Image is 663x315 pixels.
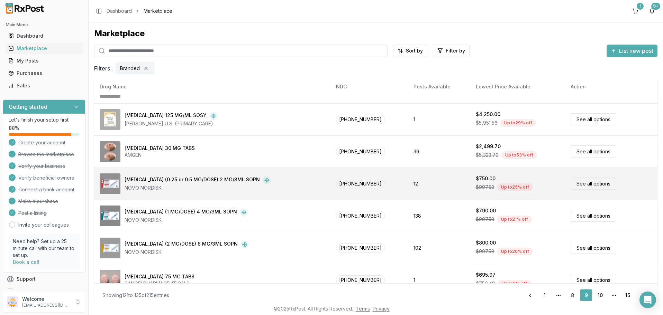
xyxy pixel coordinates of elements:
a: Terms [356,306,370,312]
a: List new post [607,48,657,55]
button: Filter by [433,45,470,57]
div: $4,250.00 [476,111,500,118]
div: 9+ [651,3,660,10]
a: See all options [571,242,616,254]
div: SANOFI PHARMACEUTICALS [125,280,194,287]
span: $997.58 [476,248,494,255]
div: AMGEN [125,152,195,159]
div: [MEDICAL_DATA] 125 MG/ML SOSY [125,112,207,120]
span: 88 % [9,125,19,132]
a: 8 [566,289,579,302]
button: Remove Branded filter [143,65,149,72]
a: Dashboard [107,8,132,15]
div: Dashboard [8,32,80,39]
div: Open Intercom Messenger [639,292,656,308]
div: [MEDICAL_DATA] (0.25 or 0.5 MG/DOSE) 2 MG/3ML SOPN [125,176,260,184]
div: $750.00 [476,175,496,182]
a: 15 [621,289,634,302]
div: Up to 8 % off [498,280,531,287]
div: Showing 121 to 135 of 215 entries [102,292,169,299]
div: Marketplace [94,28,657,39]
button: 9+ [646,6,657,17]
button: Sales [3,80,85,91]
img: User avatar [7,296,18,307]
a: 1 [538,289,551,302]
div: $790.00 [476,207,496,214]
button: Dashboard [3,30,85,41]
a: Sales [6,79,83,92]
a: 10 [594,289,606,302]
button: Sort by [393,45,427,57]
a: 9 [580,289,592,302]
div: Up to 29 % off [500,119,536,127]
span: [PHONE_NUMBER] [336,179,385,188]
div: [PERSON_NAME] U.S. (PRIMARY CARE) [125,120,218,127]
span: Verify your business [18,163,65,170]
button: My Posts [3,55,85,66]
span: $997.58 [476,184,494,191]
div: [MEDICAL_DATA] (1 MG/DOSE) 4 MG/3ML SOPN [125,208,237,217]
div: Up to 21 % off [497,216,532,223]
td: 1 [408,103,470,135]
td: 138 [408,200,470,232]
img: RxPost Logo [3,3,47,14]
a: Marketplace [6,42,83,55]
nav: pagination [523,289,649,302]
div: 1 [637,3,644,10]
span: [PHONE_NUMBER] [336,275,385,285]
nav: breadcrumb [107,8,172,15]
div: Up to 25 % off [497,183,533,191]
div: Sales [8,82,80,89]
a: Dashboard [6,30,83,42]
img: Ozempic (0.25 or 0.5 MG/DOSE) 2 MG/3ML SOPN [100,173,120,194]
div: [MEDICAL_DATA] 75 MG TABS [125,273,194,280]
span: Create your account [18,139,65,146]
span: Branded [120,65,140,72]
div: $800.00 [476,239,496,246]
h3: Getting started [9,103,47,111]
td: 12 [408,168,470,200]
a: Go to previous page [523,289,537,302]
th: Drug Name [94,78,330,95]
a: See all options [571,113,616,125]
span: $5,323.70 [476,152,499,159]
img: Plavix 75 MG TABS [100,270,120,290]
span: Feedback [17,288,40,295]
div: Up to 20 % off [497,248,533,255]
div: My Posts [8,57,80,64]
td: 39 [408,135,470,168]
button: Support [3,273,85,285]
th: Lowest Price Available [470,78,565,95]
a: Go to next page [635,289,649,302]
td: 102 [408,232,470,264]
a: Purchases [6,67,83,79]
th: NDC [330,78,408,95]
button: Marketplace [3,43,85,54]
div: Up to 53 % off [501,151,537,159]
div: $695.97 [476,271,496,278]
span: $756.49 [476,280,495,287]
span: Verify beneficial owners [18,174,74,181]
span: [PHONE_NUMBER] [336,147,385,156]
img: Orencia 125 MG/ML SOSY [100,109,120,130]
th: Posts Available [408,78,470,95]
div: NOVO NORDISK [125,184,271,191]
a: Invite your colleagues [18,221,69,228]
div: Marketplace [8,45,80,52]
button: List new post [607,45,657,57]
p: Need help? Set up a 25 minute call with our team to set up. [13,238,75,259]
span: Filters : [94,64,113,73]
img: Ozempic (1 MG/DOSE) 4 MG/3ML SOPN [100,206,120,226]
span: List new post [619,47,653,55]
div: NOVO NORDISK [125,217,248,223]
span: $997.58 [476,216,494,223]
div: $2,499.70 [476,143,501,150]
button: 1 [630,6,641,17]
a: See all options [571,178,616,190]
td: 1 [408,264,470,296]
p: [EMAIL_ADDRESS][DOMAIN_NAME] [22,303,70,308]
p: Let's finish your setup first! [9,116,80,123]
div: NOVO NORDISK [125,249,249,256]
h2: Main Menu [6,22,83,28]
